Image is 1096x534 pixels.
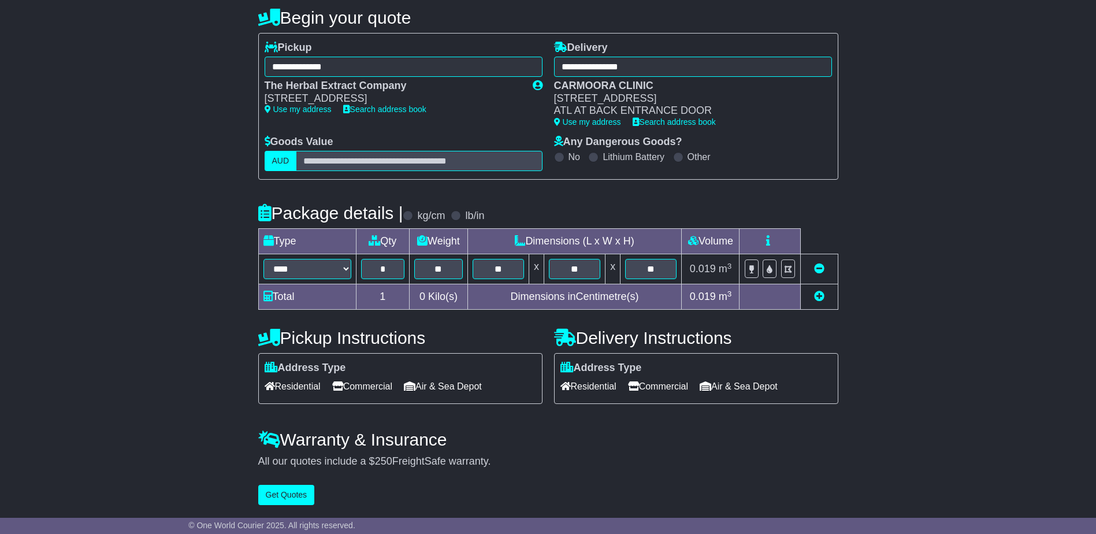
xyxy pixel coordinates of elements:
[569,151,580,162] label: No
[554,117,621,127] a: Use my address
[258,485,315,505] button: Get Quotes
[719,291,732,302] span: m
[727,290,732,298] sup: 3
[419,291,425,302] span: 0
[265,362,346,374] label: Address Type
[356,229,410,254] td: Qty
[688,151,711,162] label: Other
[560,362,642,374] label: Address Type
[343,105,426,114] a: Search address book
[727,262,732,270] sup: 3
[265,80,521,92] div: The Herbal Extract Company
[258,203,403,222] h4: Package details |
[417,210,445,222] label: kg/cm
[814,263,824,275] a: Remove this item
[603,151,664,162] label: Lithium Battery
[554,105,820,117] div: ATL AT BACK ENTRANCE DOOR
[265,92,521,105] div: [STREET_ADDRESS]
[628,377,688,395] span: Commercial
[404,377,482,395] span: Air & Sea Depot
[814,291,824,302] a: Add new item
[258,229,356,254] td: Type
[188,521,355,530] span: © One World Courier 2025. All rights reserved.
[690,291,716,302] span: 0.019
[554,42,608,54] label: Delivery
[265,151,297,171] label: AUD
[719,263,732,275] span: m
[410,284,468,310] td: Kilo(s)
[356,284,410,310] td: 1
[554,80,820,92] div: CARMOORA CLINIC
[605,254,621,284] td: x
[258,8,838,27] h4: Begin your quote
[467,229,682,254] td: Dimensions (L x W x H)
[690,263,716,275] span: 0.019
[554,92,820,105] div: [STREET_ADDRESS]
[258,430,838,449] h4: Warranty & Insurance
[332,377,392,395] span: Commercial
[560,377,616,395] span: Residential
[465,210,484,222] label: lb/in
[529,254,544,284] td: x
[265,136,333,149] label: Goods Value
[258,455,838,468] div: All our quotes include a $ FreightSafe warranty.
[265,377,321,395] span: Residential
[467,284,682,310] td: Dimensions in Centimetre(s)
[682,229,740,254] td: Volume
[265,42,312,54] label: Pickup
[265,105,332,114] a: Use my address
[375,455,392,467] span: 250
[554,328,838,347] h4: Delivery Instructions
[554,136,682,149] label: Any Dangerous Goods?
[258,328,543,347] h4: Pickup Instructions
[633,117,716,127] a: Search address book
[700,377,778,395] span: Air & Sea Depot
[258,284,356,310] td: Total
[410,229,468,254] td: Weight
